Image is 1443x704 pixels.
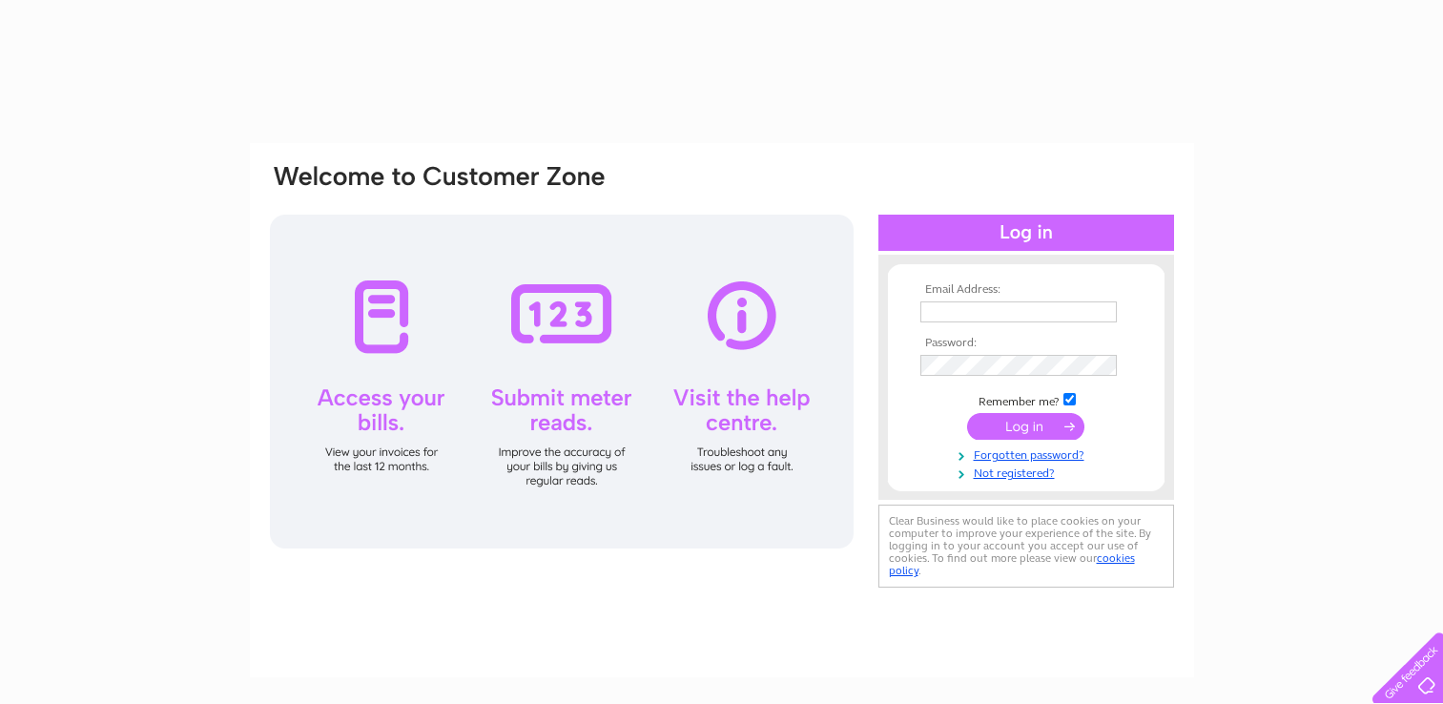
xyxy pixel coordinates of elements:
a: Not registered? [920,463,1137,481]
input: Submit [967,413,1084,440]
a: cookies policy [889,551,1135,577]
th: Password: [916,337,1137,350]
div: Clear Business would like to place cookies on your computer to improve your experience of the sit... [878,505,1174,588]
th: Email Address: [916,283,1137,297]
td: Remember me? [916,390,1137,409]
a: Forgotten password? [920,445,1137,463]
